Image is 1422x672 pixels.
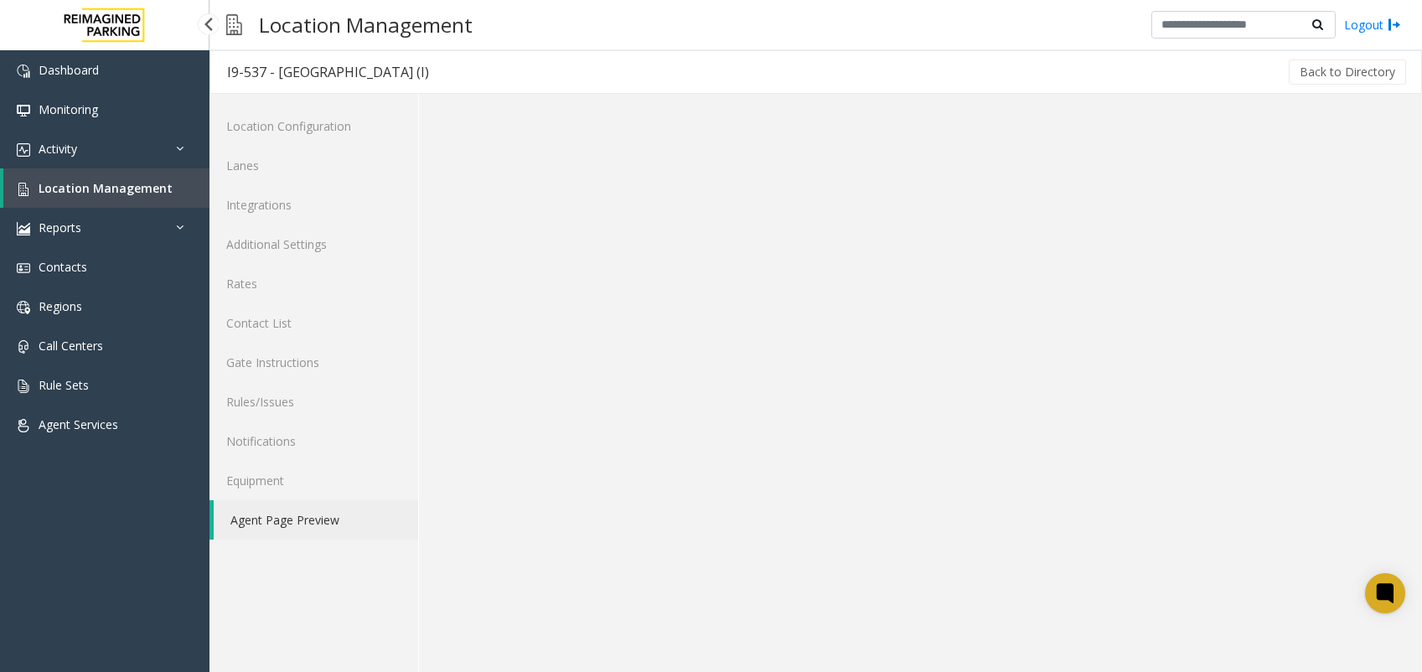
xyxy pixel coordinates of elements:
[39,101,98,117] span: Monitoring
[39,141,77,157] span: Activity
[3,168,209,208] a: Location Management
[1344,16,1401,34] a: Logout
[17,183,30,196] img: 'icon'
[39,259,87,275] span: Contacts
[39,416,118,432] span: Agent Services
[17,419,30,432] img: 'icon'
[209,343,418,382] a: Gate Instructions
[17,301,30,314] img: 'icon'
[39,377,89,393] span: Rule Sets
[17,222,30,235] img: 'icon'
[17,261,30,275] img: 'icon'
[209,303,418,343] a: Contact List
[39,298,82,314] span: Regions
[39,220,81,235] span: Reports
[39,338,103,354] span: Call Centers
[17,340,30,354] img: 'icon'
[209,185,418,225] a: Integrations
[39,180,173,196] span: Location Management
[214,500,418,540] a: Agent Page Preview
[1289,59,1406,85] button: Back to Directory
[17,104,30,117] img: 'icon'
[209,421,418,461] a: Notifications
[209,146,418,185] a: Lanes
[39,62,99,78] span: Dashboard
[226,4,242,45] img: pageIcon
[209,461,418,500] a: Equipment
[209,382,418,421] a: Rules/Issues
[227,61,429,83] div: I9-537 - [GEOGRAPHIC_DATA] (I)
[1388,16,1401,34] img: logout
[251,4,481,45] h3: Location Management
[17,380,30,393] img: 'icon'
[17,65,30,78] img: 'icon'
[209,106,418,146] a: Location Configuration
[17,143,30,157] img: 'icon'
[209,264,418,303] a: Rates
[209,225,418,264] a: Additional Settings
